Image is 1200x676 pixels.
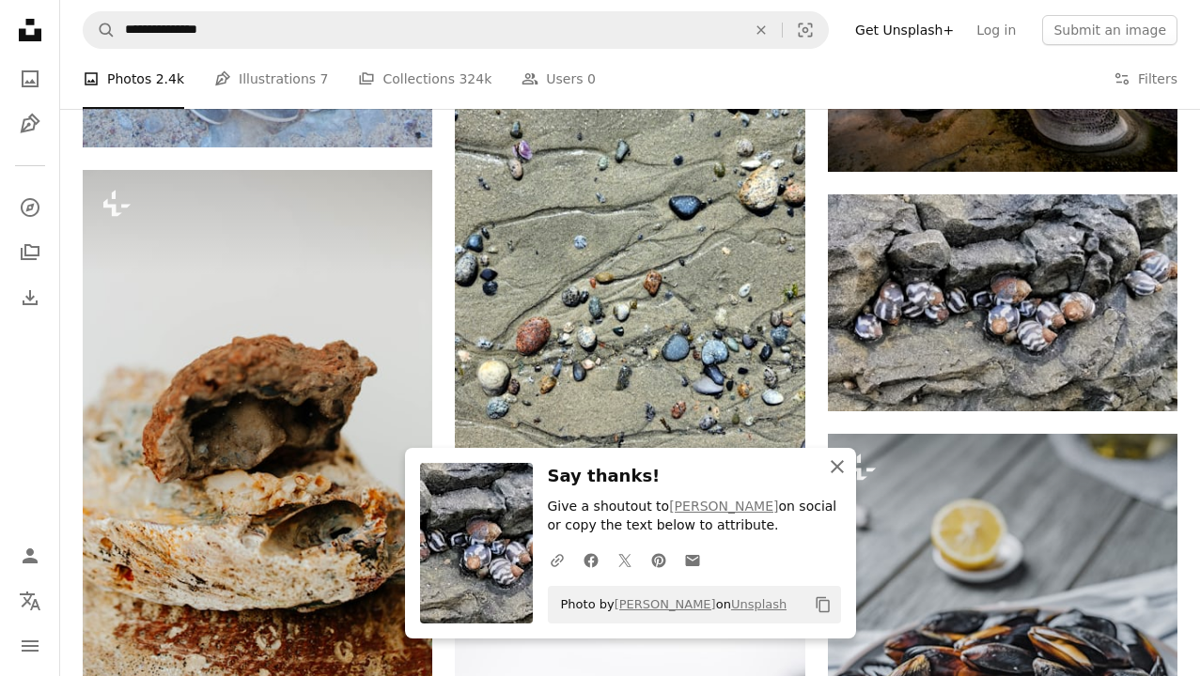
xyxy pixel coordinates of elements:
img: brown and white seashells on gray sand [828,194,1177,411]
a: Collections [11,234,49,271]
a: Home — Unsplash [11,11,49,53]
a: Illustrations 7 [214,49,328,109]
a: Log in / Sign up [11,537,49,575]
h3: Say thanks! [548,463,841,490]
a: Photos [11,60,49,98]
a: a close up of a piece of food on a table [83,423,432,440]
a: Unsplash [731,597,787,611]
a: Share on Facebook [574,541,608,578]
a: Collections 324k [358,49,491,109]
span: Photo by on [552,590,787,620]
a: A sandy beach covered in lots of small rocks [455,226,804,243]
button: Search Unsplash [84,12,116,48]
a: Explore [11,189,49,226]
a: Share on Pinterest [642,541,676,578]
span: 0 [587,69,596,89]
a: Share over email [676,541,709,578]
a: [PERSON_NAME] [669,499,778,514]
button: Submit an image [1042,15,1177,45]
p: Give a shoutout to on social or copy the text below to attribute. [548,498,841,535]
button: Filters [1114,49,1177,109]
button: Clear [740,12,782,48]
button: Copy to clipboard [807,589,839,621]
a: Download History [11,279,49,316]
button: Language [11,582,49,620]
button: Menu [11,627,49,665]
button: Visual search [783,12,828,48]
span: 7 [320,69,329,89]
span: 324k [459,69,491,89]
a: Get Unsplash+ [844,15,965,45]
a: [PERSON_NAME] [615,597,716,611]
a: Share on Twitter [608,541,642,578]
a: Log in [965,15,1027,45]
a: Users 0 [522,49,596,109]
a: brown and white seashells on gray sand [828,294,1177,311]
form: Find visuals sitewide [83,11,829,49]
a: Illustrations [11,105,49,143]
